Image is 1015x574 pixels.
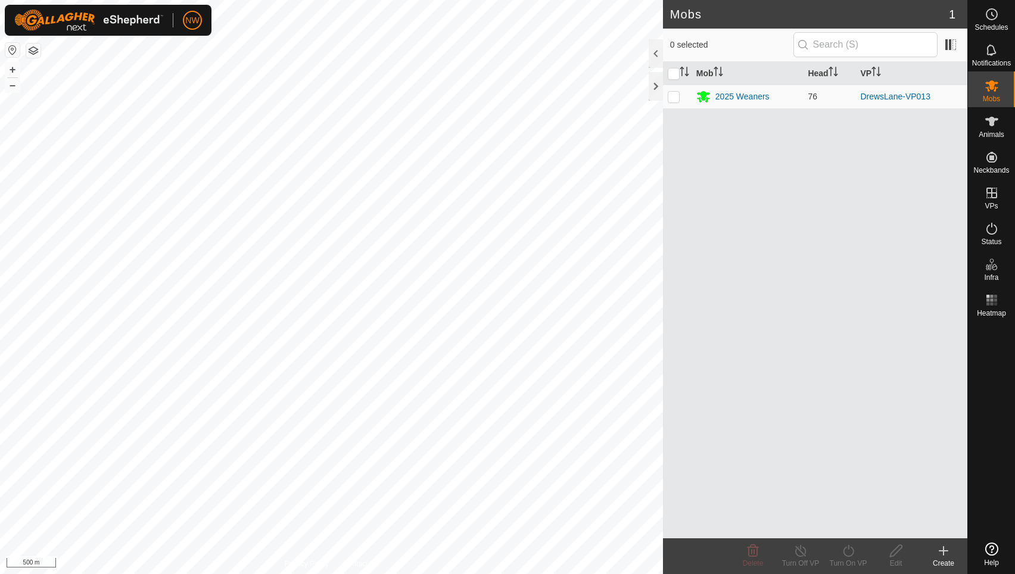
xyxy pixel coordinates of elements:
[983,95,1000,102] span: Mobs
[984,559,999,566] span: Help
[860,92,930,101] a: DrewsLane-VP013
[26,43,41,58] button: Map Layers
[808,92,817,101] span: 76
[973,167,1009,174] span: Neckbands
[714,68,723,78] p-sorticon: Activate to sort
[670,39,793,51] span: 0 selected
[974,24,1008,31] span: Schedules
[715,91,770,103] div: 2025 Weaners
[972,60,1011,67] span: Notifications
[343,559,378,569] a: Contact Us
[968,538,1015,571] a: Help
[949,5,955,23] span: 1
[743,559,764,567] span: Delete
[793,32,938,57] input: Search (S)
[872,558,920,569] div: Edit
[680,68,689,78] p-sorticon: Activate to sort
[185,14,199,27] span: NW
[981,238,1001,245] span: Status
[977,310,1006,317] span: Heatmap
[984,274,998,281] span: Infra
[985,202,998,210] span: VPs
[670,7,949,21] h2: Mobs
[803,62,855,85] th: Head
[855,62,967,85] th: VP
[5,43,20,57] button: Reset Map
[979,131,1004,138] span: Animals
[284,559,329,569] a: Privacy Policy
[14,10,163,31] img: Gallagher Logo
[5,78,20,92] button: –
[871,68,881,78] p-sorticon: Activate to sort
[920,558,967,569] div: Create
[829,68,838,78] p-sorticon: Activate to sort
[777,558,824,569] div: Turn Off VP
[5,63,20,77] button: +
[692,62,804,85] th: Mob
[824,558,872,569] div: Turn On VP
